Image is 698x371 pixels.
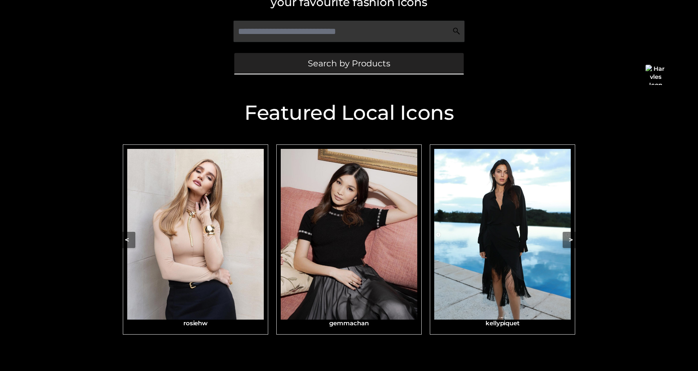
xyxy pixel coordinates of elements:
h3: rosiehw [127,320,264,327]
button: < [119,232,135,248]
a: rosiehwrosiehw [123,144,268,335]
a: gemmachangemmachan [276,144,422,335]
span: Search by Products [308,59,390,68]
a: kellypiquetkellypiquet [430,144,575,335]
h3: gemmachan [281,320,417,327]
img: kellypiquet [434,149,571,320]
button: > [563,232,579,248]
img: gemmachan [281,149,417,320]
img: Search Icon [452,27,460,35]
div: Carousel Navigation [119,144,579,335]
a: Search by Products [234,53,464,74]
img: rosiehw [127,149,264,320]
h2: Featured Local Icons​ [119,103,579,123]
h3: kellypiquet [434,320,571,327]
